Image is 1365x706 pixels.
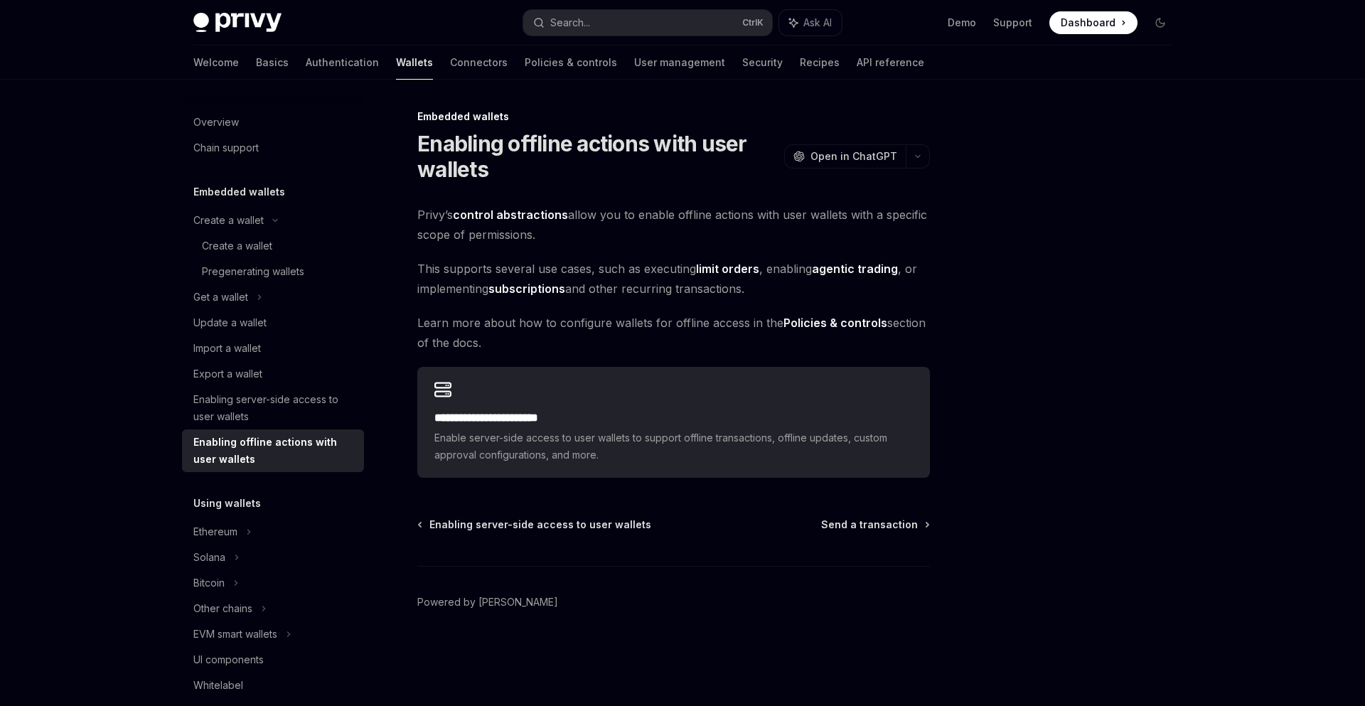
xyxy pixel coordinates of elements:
a: User management [634,46,725,80]
span: Privy’s allow you to enable offline actions with user wallets with a specific scope of permissions. [417,205,930,245]
span: Send a transaction [821,518,918,532]
a: Update a wallet [182,310,364,336]
div: Bitcoin [193,574,225,592]
a: Connectors [450,46,508,80]
div: Update a wallet [193,314,267,331]
div: Other chains [193,600,252,617]
a: Recipes [800,46,840,80]
a: control abstractions [453,208,568,223]
a: Demo [948,16,976,30]
button: Search...CtrlK [523,10,772,36]
a: Export a wallet [182,361,364,387]
a: Chain support [182,135,364,161]
div: Create a wallet [202,237,272,255]
strong: Policies & controls [783,316,887,330]
span: Enable server-side access to user wallets to support offline transactions, offline updates, custo... [434,429,913,464]
h5: Using wallets [193,495,261,512]
a: Policies & controls [525,46,617,80]
a: API reference [857,46,924,80]
div: Search... [550,14,590,31]
div: Pregenerating wallets [202,263,304,280]
div: UI components [193,651,264,668]
div: Import a wallet [193,340,261,357]
a: **** **** **** **** ****Enable server-side access to user wallets to support offline transactions... [417,367,930,478]
strong: subscriptions [488,282,565,296]
a: Send a transaction [821,518,928,532]
div: Create a wallet [193,212,264,229]
span: Ask AI [803,16,832,30]
a: Import a wallet [182,336,364,361]
div: EVM smart wallets [193,626,277,643]
span: Open in ChatGPT [810,149,897,164]
a: Enabling server-side access to user wallets [419,518,651,532]
strong: agentic trading [812,262,898,276]
button: Open in ChatGPT [784,144,906,169]
a: Authentication [306,46,379,80]
div: Ethereum [193,523,237,540]
span: This supports several use cases, such as executing , enabling , or implementing and other recurri... [417,259,930,299]
a: Powered by [PERSON_NAME] [417,595,558,609]
div: Enabling offline actions with user wallets [193,434,355,468]
a: Whitelabel [182,673,364,698]
a: Dashboard [1049,11,1137,34]
div: Whitelabel [193,677,243,694]
a: Basics [256,46,289,80]
span: Ctrl K [742,17,764,28]
div: Chain support [193,139,259,156]
a: Wallets [396,46,433,80]
div: Solana [193,549,225,566]
a: Security [742,46,783,80]
button: Toggle dark mode [1149,11,1172,34]
h1: Enabling offline actions with user wallets [417,131,778,182]
a: Overview [182,109,364,135]
div: Embedded wallets [417,109,930,124]
h5: Embedded wallets [193,183,285,200]
a: Support [993,16,1032,30]
span: Enabling server-side access to user wallets [429,518,651,532]
div: Overview [193,114,239,131]
a: Enabling server-side access to user wallets [182,387,364,429]
span: Dashboard [1061,16,1115,30]
a: Welcome [193,46,239,80]
a: Enabling offline actions with user wallets [182,429,364,472]
div: Export a wallet [193,365,262,383]
div: Get a wallet [193,289,248,306]
a: UI components [182,647,364,673]
div: Enabling server-side access to user wallets [193,391,355,425]
a: Create a wallet [182,233,364,259]
a: Pregenerating wallets [182,259,364,284]
button: Ask AI [779,10,842,36]
span: Learn more about how to configure wallets for offline access in the section of the docs. [417,313,930,353]
img: dark logo [193,13,282,33]
strong: limit orders [696,262,759,276]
